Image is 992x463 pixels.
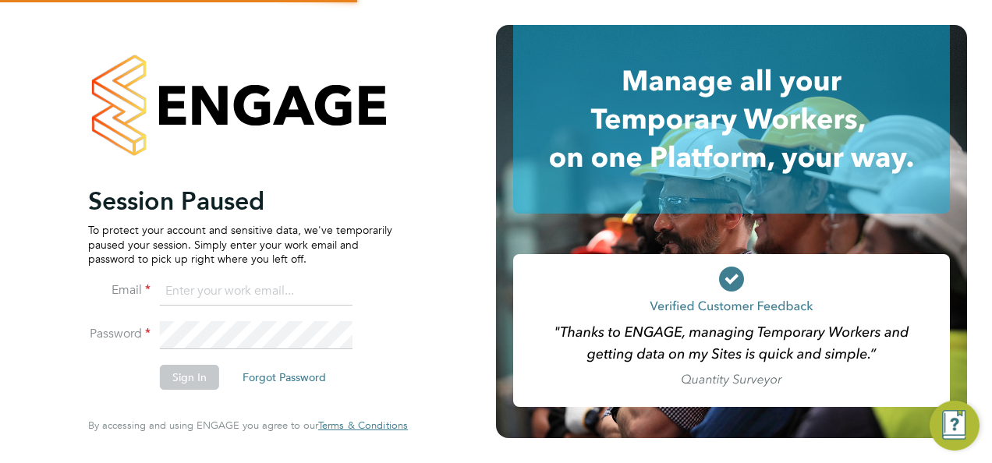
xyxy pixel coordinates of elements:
[318,419,408,432] a: Terms & Conditions
[930,401,980,451] button: Engage Resource Center
[88,326,151,342] label: Password
[88,186,392,217] h2: Session Paused
[160,365,219,390] button: Sign In
[88,419,408,432] span: By accessing and using ENGAGE you agree to our
[88,282,151,299] label: Email
[318,419,408,432] span: Terms & Conditions
[160,277,353,306] input: Enter your work email...
[88,223,392,266] p: To protect your account and sensitive data, we've temporarily paused your session. Simply enter y...
[230,365,338,390] button: Forgot Password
